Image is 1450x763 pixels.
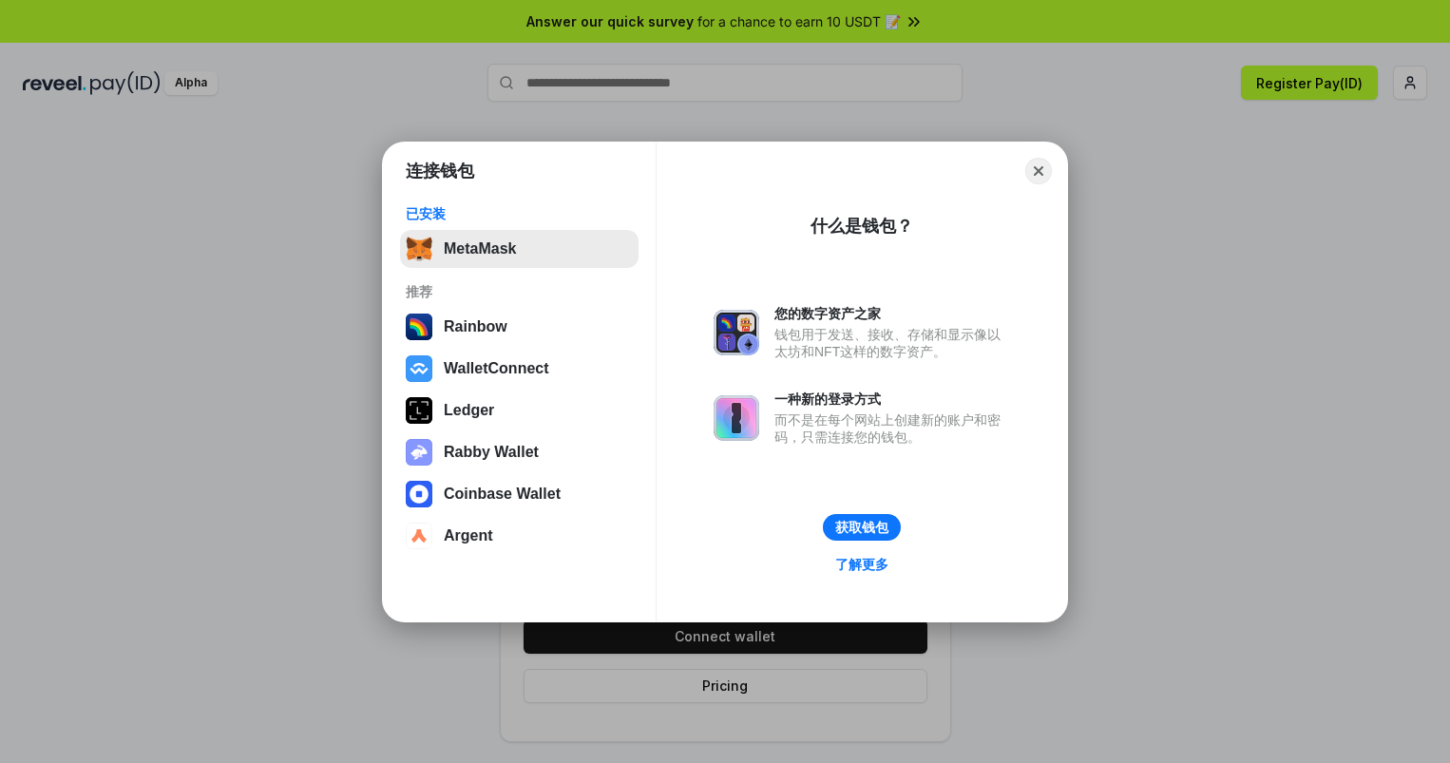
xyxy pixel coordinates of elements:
button: Coinbase Wallet [400,475,639,513]
div: 推荐 [406,283,633,300]
button: Argent [400,517,639,555]
img: svg+xml,%3Csvg%20xmlns%3D%22http%3A%2F%2Fwww.w3.org%2F2000%2Fsvg%22%20fill%3D%22none%22%20viewBox... [714,310,759,355]
button: Close [1025,158,1052,184]
img: svg+xml,%3Csvg%20xmlns%3D%22http%3A%2F%2Fwww.w3.org%2F2000%2Fsvg%22%20fill%3D%22none%22%20viewBox... [714,395,759,441]
div: 您的数字资产之家 [774,305,1010,322]
div: 已安装 [406,205,633,222]
div: Ledger [444,402,494,419]
button: MetaMask [400,230,639,268]
button: WalletConnect [400,350,639,388]
img: svg+xml,%3Csvg%20xmlns%3D%22http%3A%2F%2Fwww.w3.org%2F2000%2Fsvg%22%20width%3D%2228%22%20height%3... [406,397,432,424]
a: 了解更多 [824,552,900,577]
img: svg+xml,%3Csvg%20width%3D%2228%22%20height%3D%2228%22%20viewBox%3D%220%200%2028%2028%22%20fill%3D... [406,481,432,507]
img: svg+xml,%3Csvg%20width%3D%2228%22%20height%3D%2228%22%20viewBox%3D%220%200%2028%2028%22%20fill%3D... [406,523,432,549]
div: Argent [444,527,493,544]
div: 钱包用于发送、接收、存储和显示像以太坊和NFT这样的数字资产。 [774,326,1010,360]
div: Coinbase Wallet [444,486,561,503]
img: svg+xml,%3Csvg%20width%3D%22120%22%20height%3D%22120%22%20viewBox%3D%220%200%20120%20120%22%20fil... [406,314,432,340]
h1: 连接钱包 [406,160,474,182]
img: svg+xml,%3Csvg%20xmlns%3D%22http%3A%2F%2Fwww.w3.org%2F2000%2Fsvg%22%20fill%3D%22none%22%20viewBox... [406,439,432,466]
img: svg+xml,%3Csvg%20fill%3D%22none%22%20height%3D%2233%22%20viewBox%3D%220%200%2035%2033%22%20width%... [406,236,432,262]
div: Rabby Wallet [444,444,539,461]
button: Rainbow [400,308,639,346]
button: Rabby Wallet [400,433,639,471]
div: Rainbow [444,318,507,335]
div: 了解更多 [835,556,888,573]
div: 获取钱包 [835,519,888,536]
div: WalletConnect [444,360,549,377]
button: 获取钱包 [823,514,901,541]
div: 一种新的登录方式 [774,391,1010,408]
button: Ledger [400,391,639,429]
img: svg+xml,%3Csvg%20width%3D%2228%22%20height%3D%2228%22%20viewBox%3D%220%200%2028%2028%22%20fill%3D... [406,355,432,382]
div: 而不是在每个网站上创建新的账户和密码，只需连接您的钱包。 [774,411,1010,446]
div: MetaMask [444,240,516,258]
div: 什么是钱包？ [811,215,913,238]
